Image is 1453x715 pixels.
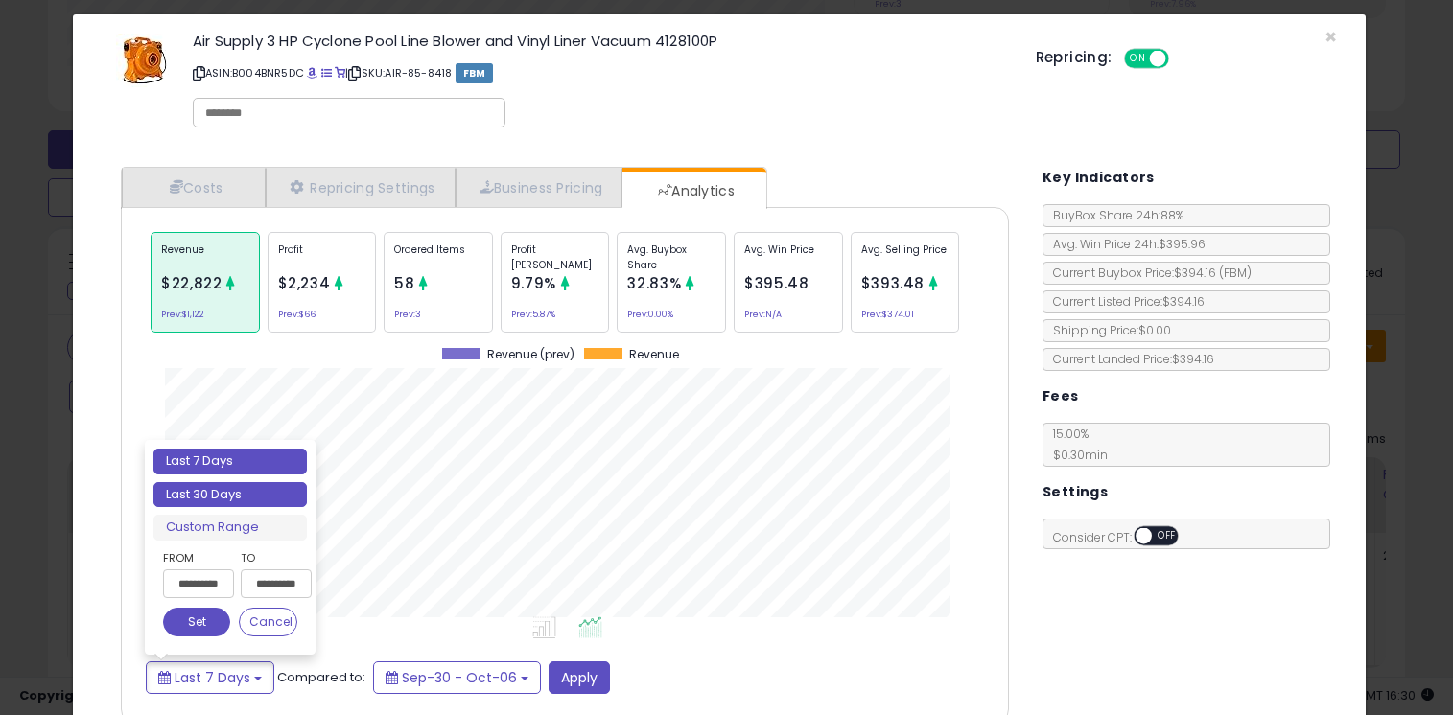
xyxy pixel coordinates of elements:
span: Current Landed Price: $394.16 [1043,351,1214,367]
span: ( FBM ) [1219,265,1252,281]
span: OFF [1152,528,1183,544]
h5: Key Indicators [1043,166,1155,190]
span: $393.48 [861,273,925,293]
li: Custom Range [153,515,307,541]
span: 9.79% [511,273,556,293]
span: $0.30 min [1043,447,1108,463]
a: BuyBox page [307,65,317,81]
h5: Repricing: [1036,50,1113,65]
span: 32.83% [627,273,681,293]
li: Last 7 Days [153,449,307,474]
img: 41gqomreUmL._SL60_.jpg [116,34,174,87]
a: Repricing Settings [266,168,456,207]
small: Prev: 0.00% [627,311,673,317]
span: OFF [1165,51,1196,67]
label: To [241,548,297,567]
span: Revenue [629,348,679,361]
label: From [163,548,230,567]
button: Apply [549,661,610,694]
p: Revenue [161,242,249,271]
span: 15.00 % [1043,426,1108,463]
a: Your listing only [335,65,345,81]
span: Shipping Price: $0.00 [1043,322,1171,338]
span: $394.16 [1174,265,1252,281]
span: BuyBox Share 24h: 88% [1043,207,1183,223]
p: Avg. Win Price [744,242,832,271]
p: Avg. Selling Price [861,242,949,271]
p: Ordered Items [394,242,482,271]
h3: Air Supply 3 HP Cyclone Pool Line Blower and Vinyl Liner Vacuum 4128100P [193,34,1007,48]
span: Consider CPT: [1043,529,1204,545]
span: $395.48 [744,273,809,293]
p: Profit [278,242,366,271]
p: ASIN: B004BNR5DC | SKU: AIR-85-8418 [193,58,1007,88]
a: All offer listings [321,65,332,81]
span: × [1324,23,1337,51]
span: Compared to: [277,667,365,685]
span: FBM [456,63,494,83]
span: 58 [394,273,414,293]
span: $22,822 [161,273,222,293]
button: Set [163,608,230,636]
span: Revenue (prev) [487,348,574,361]
a: Costs [122,168,266,207]
small: Prev: $374.01 [861,311,914,317]
small: Prev: $66 [278,311,316,317]
p: Avg. Buybox Share [627,242,715,271]
span: Avg. Win Price 24h: $395.96 [1043,236,1206,252]
a: Business Pricing [456,168,623,207]
small: Prev: 3 [394,311,421,317]
small: Prev: $1,122 [161,311,204,317]
span: Current Buybox Price: [1043,265,1252,281]
li: Last 30 Days [153,482,307,508]
h5: Fees [1043,384,1079,408]
p: Profit [PERSON_NAME] [511,242,599,271]
small: Prev: N/A [744,311,782,317]
span: Last 7 Days [175,668,250,687]
span: Current Listed Price: $394.16 [1043,293,1205,310]
a: Analytics [622,172,764,210]
span: Sep-30 - Oct-06 [402,668,517,687]
span: ON [1126,51,1150,67]
small: Prev: 5.87% [511,311,555,317]
button: Cancel [239,608,298,636]
h5: Settings [1043,480,1108,504]
span: $2,234 [278,273,331,293]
